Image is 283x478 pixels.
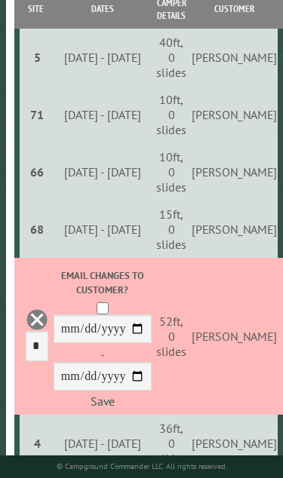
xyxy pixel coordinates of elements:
div: 66 [26,164,48,179]
div: [DATE] - [DATE] [54,222,152,237]
div: 71 [26,107,48,122]
td: 36ft, 0 slides [154,415,189,472]
td: 40ft, 0 slides [154,29,189,86]
td: [PERSON_NAME] [189,29,279,86]
div: 4 [26,436,48,451]
div: [DATE] - [DATE] [54,436,152,451]
a: Delete this reservation [26,308,48,331]
label: Email changes to customer? [54,268,152,297]
td: [PERSON_NAME] [189,201,279,258]
div: - [54,268,152,409]
small: © Campground Commander LLC. All rights reserved. [57,461,227,471]
td: 52ft, 0 slides [154,258,189,415]
td: 15ft, 0 slides [154,201,189,258]
td: [PERSON_NAME] [189,143,279,201]
td: 10ft, 0 slides [154,86,189,143]
div: [DATE] - [DATE] [54,50,152,65]
a: Save [91,394,115,409]
div: 68 [26,222,48,237]
td: [PERSON_NAME] [189,415,279,472]
td: 10ft, 0 slides [154,143,189,201]
div: [DATE] - [DATE] [54,164,152,179]
td: [PERSON_NAME] [189,86,279,143]
td: [PERSON_NAME] [189,258,279,415]
div: [DATE] - [DATE] [54,107,152,122]
div: 5 [26,50,48,65]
